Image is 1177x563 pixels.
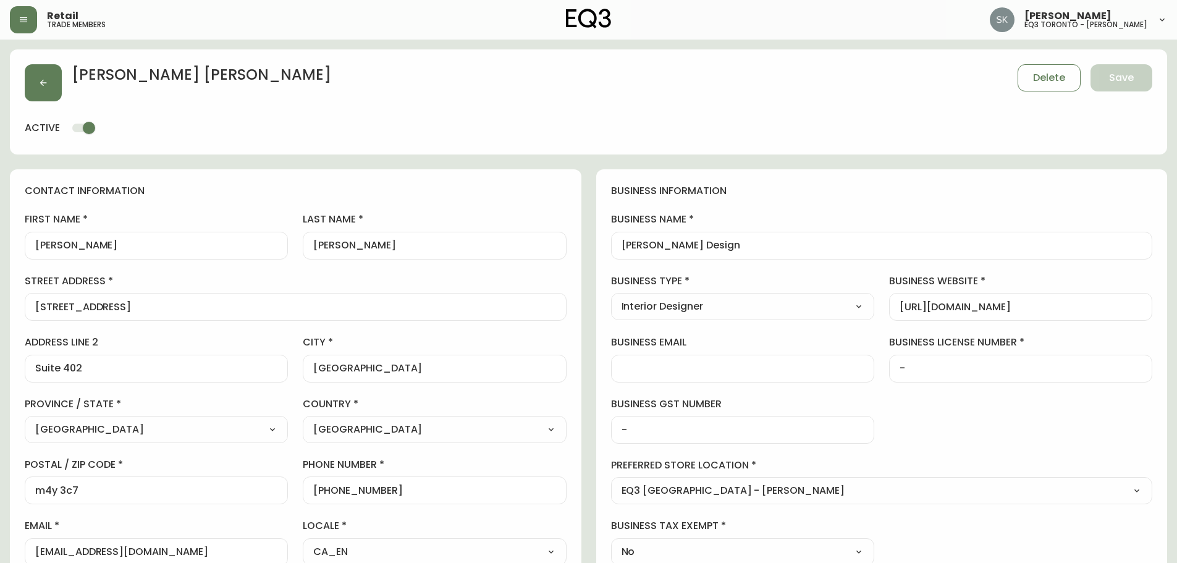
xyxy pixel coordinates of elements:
[72,64,331,91] h2: [PERSON_NAME] [PERSON_NAME]
[1024,21,1147,28] h5: eq3 toronto - [PERSON_NAME]
[303,213,566,226] label: last name
[1024,11,1112,21] span: [PERSON_NAME]
[303,397,566,411] label: country
[47,21,106,28] h5: trade members
[611,213,1153,226] label: business name
[1033,71,1065,85] span: Delete
[611,274,874,288] label: business type
[25,121,60,135] h4: active
[1018,64,1081,91] button: Delete
[566,9,612,28] img: logo
[25,184,567,198] h4: contact information
[25,274,567,288] label: street address
[25,336,288,349] label: address line 2
[303,336,566,349] label: city
[611,184,1153,198] h4: business information
[303,458,566,472] label: phone number
[611,459,1153,472] label: preferred store location
[611,336,874,349] label: business email
[47,11,78,21] span: Retail
[25,397,288,411] label: province / state
[889,336,1152,349] label: business license number
[990,7,1015,32] img: 2f4b246f1aa1d14c63ff9b0999072a8a
[25,519,288,533] label: email
[611,397,874,411] label: business gst number
[25,213,288,226] label: first name
[303,519,566,533] label: locale
[900,301,1142,313] input: https://www.designshop.com
[889,274,1152,288] label: business website
[611,519,874,533] label: business tax exempt
[25,458,288,472] label: postal / zip code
